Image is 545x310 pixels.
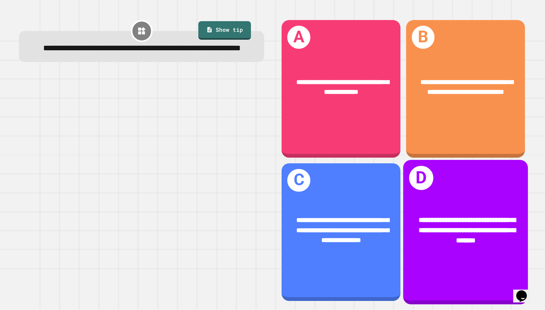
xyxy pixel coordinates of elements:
[513,280,537,302] iframe: chat widget
[287,26,310,49] h1: A
[287,169,310,192] h1: C
[198,21,251,40] a: Show tip
[412,26,435,49] h1: B
[409,166,433,190] h1: D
